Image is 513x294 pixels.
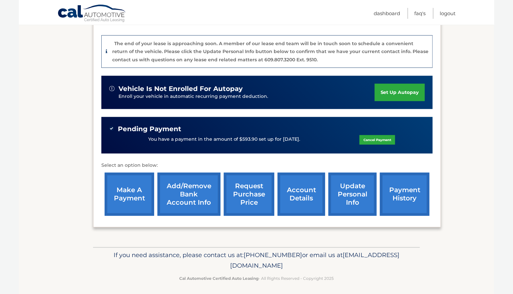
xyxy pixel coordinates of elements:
[97,250,416,271] p: If you need assistance, please contact us at: or email us at
[374,8,400,19] a: Dashboard
[414,8,426,19] a: FAQ's
[278,173,325,216] a: account details
[224,173,274,216] a: request purchase price
[119,85,243,93] span: vehicle is not enrolled for autopay
[105,173,154,216] a: make a payment
[109,86,115,91] img: alert-white.svg
[112,41,428,63] p: The end of your lease is approaching soon. A member of our lease end team will be in touch soon t...
[119,93,375,100] p: Enroll your vehicle in automatic recurring payment deduction.
[118,125,181,133] span: Pending Payment
[109,126,114,131] img: check-green.svg
[157,173,221,216] a: Add/Remove bank account info
[440,8,456,19] a: Logout
[244,251,302,259] span: [PHONE_NUMBER]
[57,4,127,23] a: Cal Automotive
[101,162,433,169] p: Select an option below:
[97,275,416,282] p: - All Rights Reserved - Copyright 2025
[328,173,377,216] a: update personal info
[380,173,429,216] a: payment history
[375,84,425,101] a: set up autopay
[359,135,395,145] a: Cancel Payment
[148,136,300,143] p: You have a payment in the amount of $593.90 set up for [DATE].
[179,276,258,281] strong: Cal Automotive Certified Auto Leasing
